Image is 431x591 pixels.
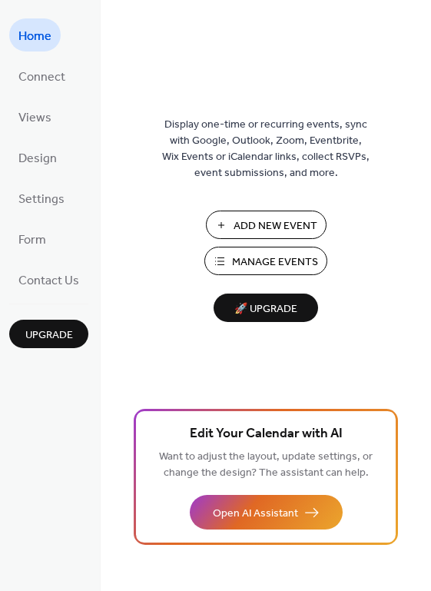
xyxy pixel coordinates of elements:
[18,65,65,89] span: Connect
[213,506,298,522] span: Open AI Assistant
[223,299,309,320] span: 🚀 Upgrade
[9,18,61,51] a: Home
[18,147,57,171] span: Design
[9,59,75,92] a: Connect
[214,294,318,322] button: 🚀 Upgrade
[9,141,66,174] a: Design
[190,423,343,445] span: Edit Your Calendar with AI
[9,263,88,296] a: Contact Us
[18,25,51,48] span: Home
[25,327,73,344] span: Upgrade
[159,447,373,483] span: Want to adjust the layout, update settings, or change the design? The assistant can help.
[206,211,327,239] button: Add New Event
[18,106,51,130] span: Views
[18,188,65,211] span: Settings
[18,228,46,252] span: Form
[9,181,74,214] a: Settings
[9,100,61,133] a: Views
[204,247,327,275] button: Manage Events
[190,495,343,530] button: Open AI Assistant
[9,320,88,348] button: Upgrade
[232,254,318,271] span: Manage Events
[162,117,370,181] span: Display one-time or recurring events, sync with Google, Outlook, Zoom, Eventbrite, Wix Events or ...
[9,222,55,255] a: Form
[234,218,317,234] span: Add New Event
[18,269,79,293] span: Contact Us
